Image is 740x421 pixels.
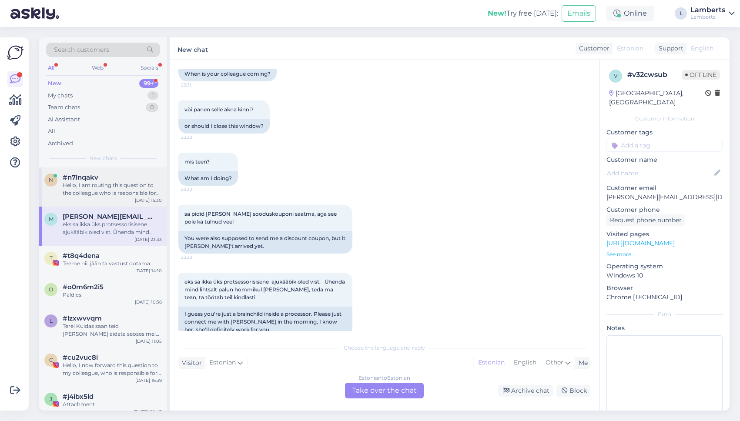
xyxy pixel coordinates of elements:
label: New chat [177,43,208,54]
span: 23:32 [181,134,214,140]
span: Estonian [617,44,643,53]
div: Online [606,6,654,21]
p: Browser [606,284,723,293]
div: Try free [DATE]: [488,8,558,19]
div: Web [90,62,105,74]
span: Search customers [54,45,109,54]
span: Offline [682,70,720,80]
div: Customer [576,44,609,53]
span: j [50,396,52,402]
div: You were also supposed to send me a discount coupon, but it [PERSON_NAME]'t arrived yet. [178,231,352,254]
p: Customer name [606,155,723,164]
div: All [46,62,56,74]
span: marko@kotkas.net [63,213,153,221]
div: AI Assistant [48,115,80,124]
div: [DATE] 14:10 [135,267,162,274]
span: mis teen? [184,158,210,165]
div: [DATE] 23:33 [134,236,162,243]
div: Customer information [606,115,723,123]
span: m [49,216,54,222]
div: Extra [606,311,723,318]
p: Customer phone [606,205,723,214]
p: Chrome [TECHNICAL_ID] [606,293,723,302]
span: 23:32 [181,254,214,261]
div: [GEOGRAPHIC_DATA], [GEOGRAPHIC_DATA] [609,89,705,107]
span: n [49,177,53,183]
div: 99+ [139,79,158,88]
div: eks sa ikka üks protsessorisisene ajukääbik oled vist. Ühenda mind lihtsalt palun hommikul [PERSO... [63,221,162,236]
button: Emails [562,5,596,22]
div: [DATE] 10:36 [135,299,162,305]
div: L [675,7,687,20]
a: LambertsLamberts [690,7,735,20]
a: [URL][DOMAIN_NAME] [606,239,675,247]
div: Attachment [63,401,162,408]
div: Request phone number [606,214,685,226]
div: [DATE] 20:43 [134,408,162,415]
b: New! [488,9,506,17]
span: 23:31 [181,82,214,88]
span: English [691,44,713,53]
div: Block [556,385,590,397]
div: Lamberts [690,13,725,20]
div: Take over the chat [345,383,424,398]
div: When is your colleague coming? [178,67,277,81]
span: New chats [89,154,117,162]
div: # v32cwsub [627,70,682,80]
p: Customer email [606,184,723,193]
span: eks sa ikka üks protsessorisisene ajukääbik oled vist. Ühenda mind lihtsalt palun hommikul [PERSO... [184,278,346,301]
div: Estonian to Estonian [358,374,410,382]
img: Askly Logo [7,44,23,61]
div: Hello, I now forward this question to my colleague, who is responsible for this. The reply will b... [63,361,162,377]
div: or should I close this window? [178,119,270,134]
span: c [49,357,53,363]
span: Other [546,358,563,366]
div: Tere! Kuidas saan teid [PERSON_NAME] aidata seoses meie teenustega? [63,322,162,338]
input: Add a tag [606,139,723,152]
span: 23:32 [181,186,214,193]
div: Support [655,44,683,53]
div: [DATE] 15:30 [135,197,162,204]
span: #o0m6m2i5 [63,283,104,291]
span: v [614,73,617,79]
div: I guess you're just a brainchild inside a processor. Please just connect me with [PERSON_NAME] in... [178,307,352,337]
div: Team chats [48,103,80,112]
div: New [48,79,61,88]
p: Notes [606,324,723,333]
div: [DATE] 16:39 [135,377,162,384]
div: 0 [146,103,158,112]
div: [DATE] 11:05 [136,338,162,344]
p: Customer tags [606,128,723,137]
span: #cu2vuc8i [63,354,98,361]
div: Choose the language and reply [178,344,590,352]
div: My chats [48,91,73,100]
div: 1 [147,91,158,100]
div: What am I doing? [178,171,238,186]
input: Add name [607,168,713,178]
div: Lamberts [690,7,725,13]
p: Operating system [606,262,723,271]
span: t [50,255,53,261]
div: Paldies! [63,291,162,299]
p: Visited pages [606,230,723,239]
div: Hello, I am routing this question to the colleague who is responsible for this topic. The reply m... [63,181,162,197]
span: #t8q4dena [63,252,100,260]
div: Estonian [474,356,509,369]
span: sa pidid [PERSON_NAME] sooduskouponi saatma, aga see pole ka tulnud veel [184,210,338,225]
span: või panen selle akna kinni? [184,106,254,113]
div: English [509,356,541,369]
p: [PERSON_NAME][EMAIL_ADDRESS][DOMAIN_NAME] [606,193,723,202]
div: Archived [48,139,73,148]
span: #lzxwvvqm [63,314,102,322]
span: #n7lnqakv [63,174,98,181]
span: Estonian [209,358,236,368]
p: Windows 10 [606,271,723,280]
div: All [48,127,55,136]
span: #j4ibx5ld [63,393,94,401]
div: Visitor [178,358,202,368]
p: See more ... [606,251,723,258]
div: Archive chat [498,385,553,397]
span: o [49,286,53,293]
div: Me [575,358,588,368]
div: Teeme nii, jään ta vastust ootama. [63,260,162,267]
